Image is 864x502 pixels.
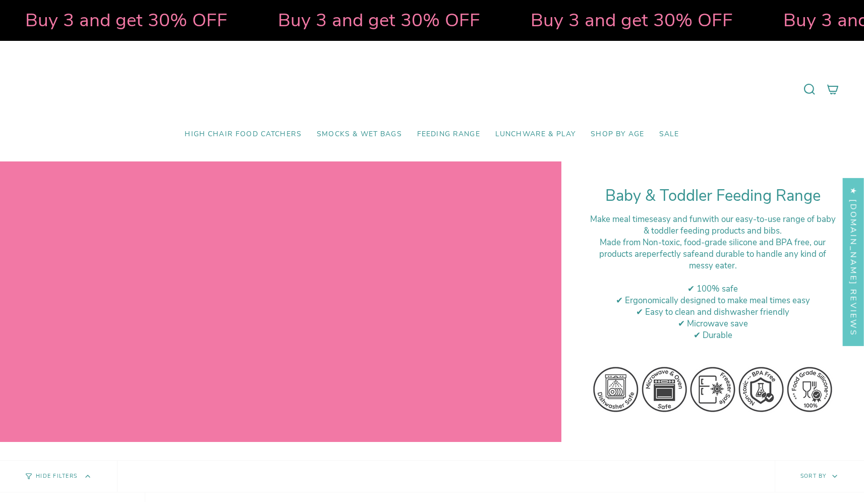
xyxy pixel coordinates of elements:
[583,123,652,146] a: Shop by Age
[652,123,687,146] a: SALE
[317,130,402,139] span: Smocks & Wet Bags
[14,8,216,33] strong: Buy 3 and get 30% OFF
[587,237,839,271] div: M
[843,178,864,346] div: Click to open Judge.me floating reviews tab
[587,295,839,306] div: ✔ Ergonomically designed to make meal times easy
[653,213,702,225] strong: easy and fun
[587,306,839,318] div: ✔ Easy to clean and dishwasher friendly
[345,56,519,123] a: Mumma’s Little Helpers
[587,283,839,295] div: ✔ 100% safe
[591,130,644,139] span: Shop by Age
[587,213,839,237] div: Make meal times with our easy-to-use range of baby & toddler feeding products and bibs.
[599,237,826,271] span: ade from Non-toxic, food-grade silicone and BPA free, our products are and durable to handle any ...
[177,123,309,146] a: High Chair Food Catchers
[775,461,864,492] button: Sort by
[647,248,699,260] strong: perfectly safe
[520,8,722,33] strong: Buy 3 and get 30% OFF
[267,8,469,33] strong: Buy 3 and get 30% OFF
[495,130,575,139] span: Lunchware & Play
[417,130,480,139] span: Feeding Range
[488,123,583,146] a: Lunchware & Play
[185,130,302,139] span: High Chair Food Catchers
[587,187,839,205] h1: Baby & Toddler Feeding Range
[678,318,748,329] span: ✔ Microwave save
[659,130,679,139] span: SALE
[309,123,410,146] a: Smocks & Wet Bags
[800,472,827,480] span: Sort by
[410,123,488,146] a: Feeding Range
[587,329,839,341] div: ✔ Durable
[36,474,77,479] span: Hide Filters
